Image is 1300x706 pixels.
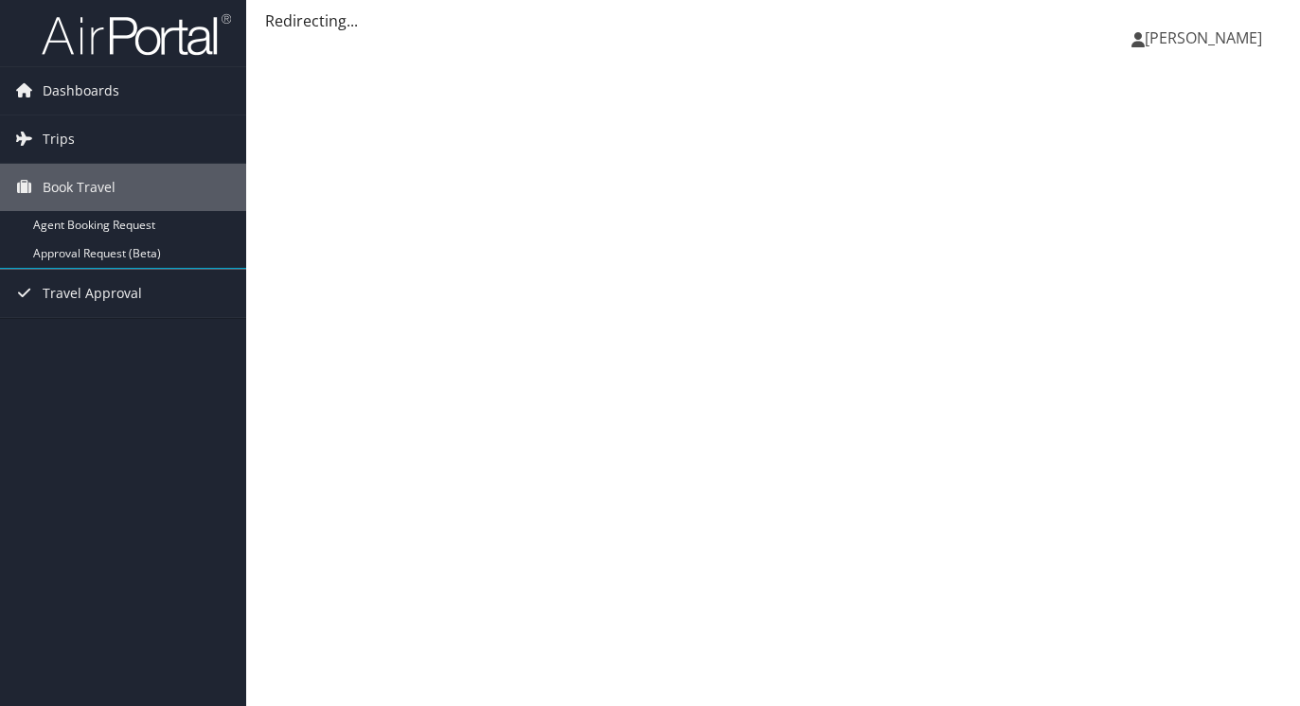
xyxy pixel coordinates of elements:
img: airportal-logo.png [42,12,231,57]
div: Redirecting... [265,9,1281,32]
span: Travel Approval [43,270,142,317]
a: [PERSON_NAME] [1131,9,1281,66]
span: Dashboards [43,67,119,115]
span: Trips [43,115,75,163]
span: [PERSON_NAME] [1145,27,1262,48]
span: Book Travel [43,164,116,211]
